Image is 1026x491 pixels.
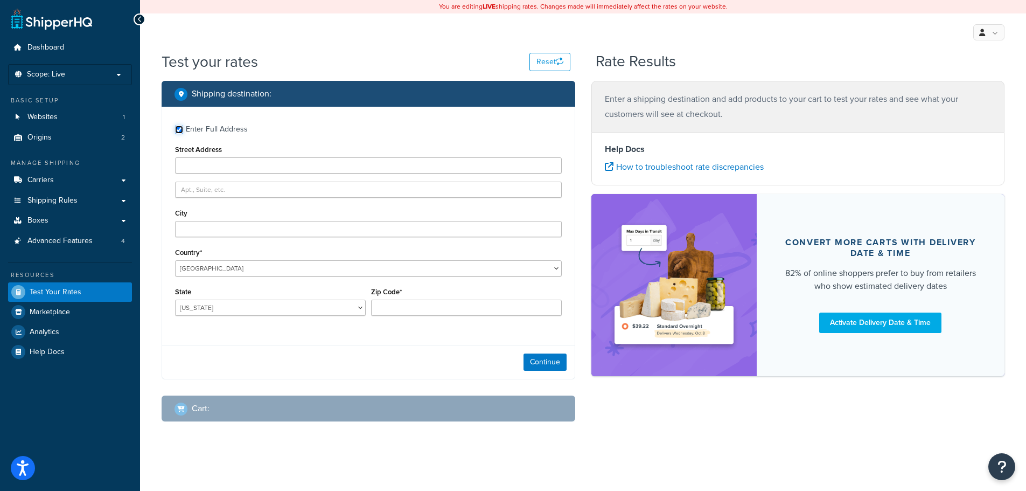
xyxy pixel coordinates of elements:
span: Help Docs [30,348,65,357]
a: Carriers [8,170,132,190]
a: Shipping Rules [8,191,132,211]
div: Basic Setup [8,96,132,105]
div: Manage Shipping [8,158,132,168]
span: 2 [121,133,125,142]
h2: Cart : [192,404,210,413]
label: Street Address [175,146,222,154]
input: Apt., Suite, etc. [175,182,562,198]
a: Advanced Features4 [8,231,132,251]
a: How to troubleshoot rate discrepancies [605,161,764,173]
a: Origins2 [8,128,132,148]
li: Websites [8,107,132,127]
li: Origins [8,128,132,148]
span: Analytics [30,328,59,337]
h4: Help Docs [605,143,992,156]
button: Open Resource Center [988,453,1015,480]
a: Test Your Rates [8,282,132,302]
span: 4 [121,237,125,246]
span: Websites [27,113,58,122]
span: Marketplace [30,308,70,317]
a: Marketplace [8,302,132,322]
span: Origins [27,133,52,142]
a: Activate Delivery Date & Time [819,313,941,333]
span: Scope: Live [27,70,65,79]
b: LIVE [483,2,495,11]
span: Boxes [27,216,48,225]
button: Reset [529,53,570,71]
label: State [175,288,191,296]
button: Continue [524,354,567,371]
label: Country* [175,248,202,257]
span: Shipping Rules [27,196,78,205]
label: City [175,209,187,217]
a: Websites1 [8,107,132,127]
img: feature-image-ddt-36eae7f7280da8017bfb280eaccd9c446f90b1fe08728e4019434db127062ab4.png [608,210,741,360]
div: Enter Full Address [186,122,248,137]
span: Advanced Features [27,237,93,246]
li: Advanced Features [8,231,132,251]
span: Carriers [27,176,54,185]
a: Help Docs [8,342,132,362]
h2: Rate Results [596,53,676,70]
a: Dashboard [8,38,132,58]
span: 1 [123,113,125,122]
div: Resources [8,271,132,280]
a: Boxes [8,211,132,231]
p: Enter a shipping destination and add products to your cart to test your rates and see what your c... [605,92,992,122]
label: Zip Code* [371,288,402,296]
div: 82% of online shoppers prefer to buy from retailers who show estimated delivery dates [783,267,979,293]
span: Test Your Rates [30,288,81,297]
h2: Shipping destination : [192,89,271,99]
a: Analytics [8,322,132,342]
span: Dashboard [27,43,64,52]
div: Convert more carts with delivery date & time [783,237,979,259]
input: Enter Full Address [175,126,183,134]
h1: Test your rates [162,51,258,72]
